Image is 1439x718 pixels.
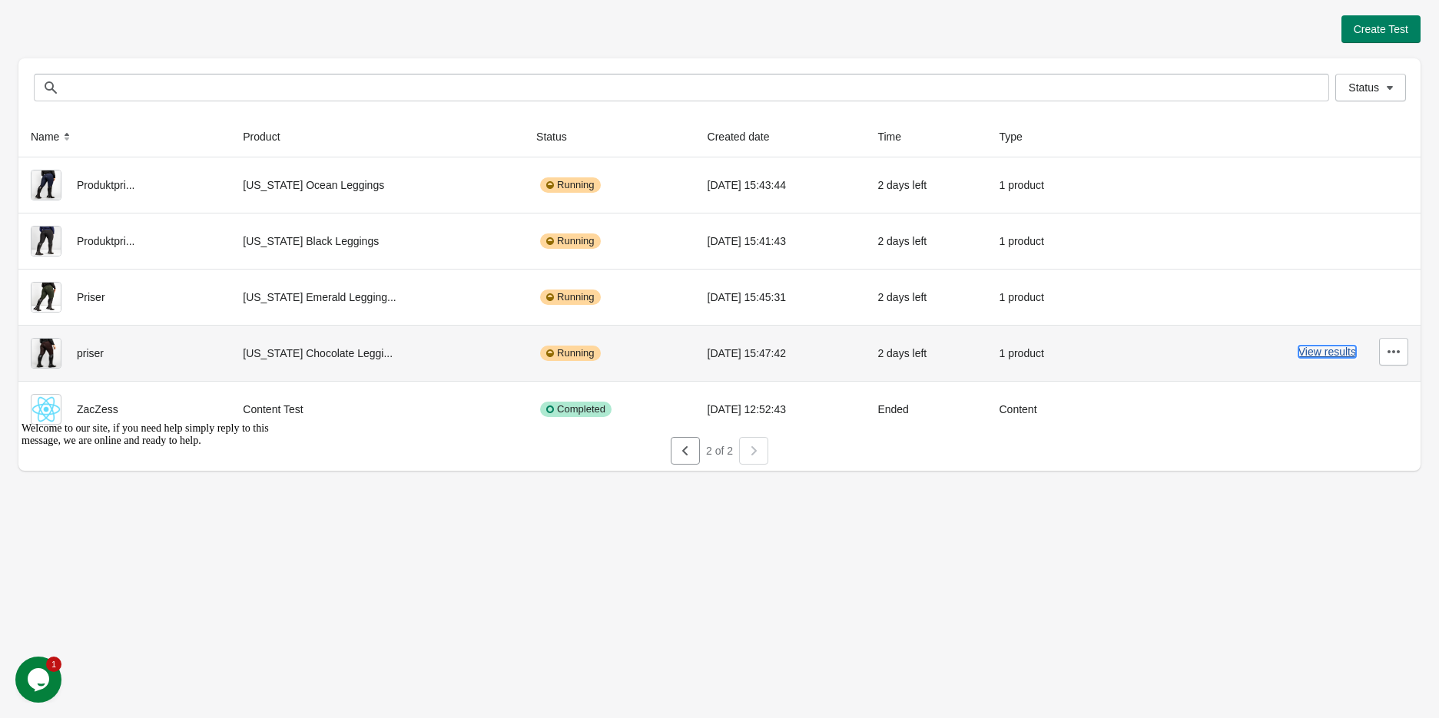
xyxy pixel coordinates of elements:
[999,226,1089,256] div: 1 product
[31,394,218,425] div: ZacZess
[15,416,292,649] iframe: chat widget
[31,170,218,200] div: Produktpri...
[540,290,600,305] div: Running
[871,123,923,151] button: Time
[243,338,512,369] div: [US_STATE] Chocolate Leggi...
[1348,81,1379,94] span: Status
[31,282,218,313] div: Priser
[708,338,854,369] div: [DATE] 15:47:42
[1335,74,1406,101] button: Status
[243,394,512,425] div: Content Test
[706,445,733,457] span: 2 of 2
[877,226,974,256] div: 2 days left
[877,338,974,369] div: 2 days left
[540,177,600,193] div: Running
[540,233,600,249] div: Running
[999,338,1089,369] div: 1 product
[708,394,854,425] div: [DATE] 12:52:43
[6,6,254,30] span: Welcome to our site, if you need help simply reply to this message, we are online and ready to help.
[701,123,791,151] button: Created date
[243,282,512,313] div: [US_STATE] Emerald Legging...
[999,394,1089,425] div: Content
[708,226,854,256] div: [DATE] 15:41:43
[243,226,512,256] div: [US_STATE] Black Leggings
[708,170,854,200] div: [DATE] 15:43:44
[1341,15,1421,43] button: Create Test
[999,170,1089,200] div: 1 product
[243,170,512,200] div: [US_STATE] Ocean Leggings
[25,123,81,151] button: Name
[877,394,974,425] div: Ended
[540,402,612,417] div: Completed
[540,346,600,361] div: Running
[31,226,218,256] div: Produktpri...
[15,657,65,703] iframe: chat widget
[237,123,301,151] button: Product
[877,282,974,313] div: 2 days left
[993,123,1043,151] button: Type
[877,170,974,200] div: 2 days left
[999,282,1089,313] div: 1 product
[1298,346,1356,358] button: View results
[1354,23,1408,35] span: Create Test
[708,282,854,313] div: [DATE] 15:45:31
[530,123,589,151] button: Status
[31,338,218,369] div: priser
[6,6,283,31] div: Welcome to our site, if you need help simply reply to this message, we are online and ready to help.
